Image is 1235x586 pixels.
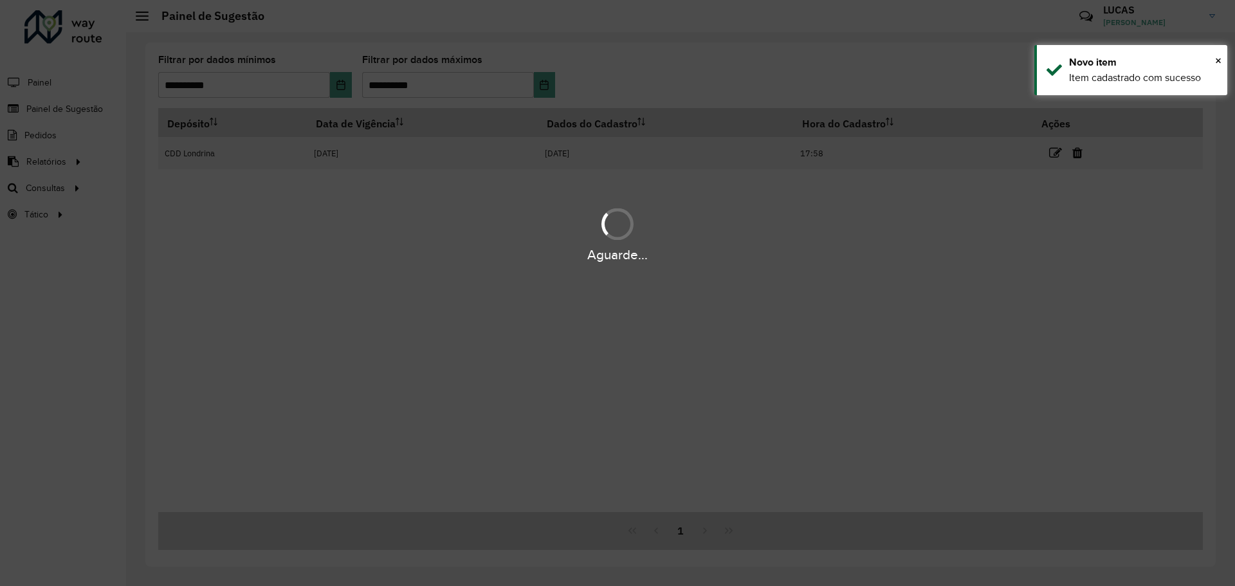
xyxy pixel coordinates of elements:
font: × [1215,53,1221,68]
font: Novo item [1069,57,1117,68]
font: Aguarde... [587,248,648,262]
font: Item cadastrado com sucesso [1069,72,1201,83]
button: Fechar [1215,51,1221,70]
div: Novo item [1069,55,1218,70]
